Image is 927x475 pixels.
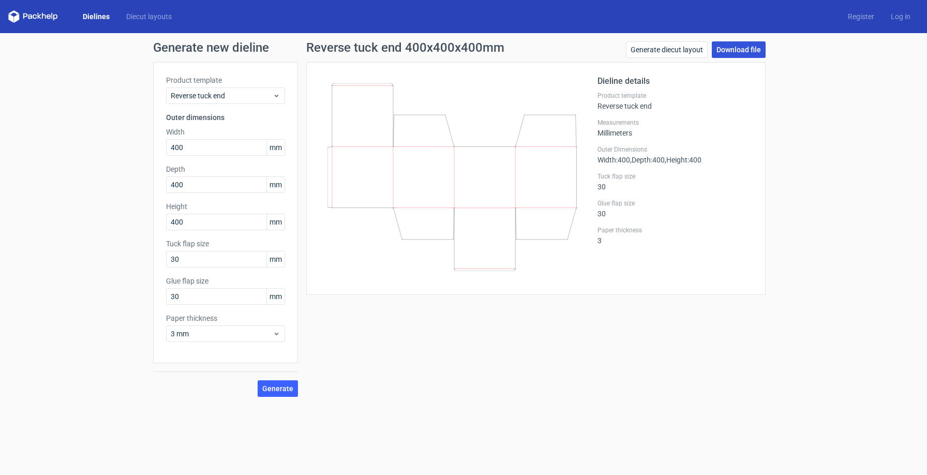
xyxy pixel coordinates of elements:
[597,199,753,218] div: 30
[597,92,753,100] label: Product template
[166,112,285,123] h3: Outer dimensions
[597,226,753,245] div: 3
[166,201,285,212] label: Height
[597,226,753,234] label: Paper thickness
[597,172,753,181] label: Tuck flap size
[597,199,753,207] label: Glue flap size
[630,156,665,164] span: , Depth : 400
[266,177,285,192] span: mm
[118,11,180,22] a: Diecut layouts
[712,41,766,58] a: Download file
[166,127,285,137] label: Width
[166,313,285,323] label: Paper thickness
[840,11,883,22] a: Register
[597,75,753,87] h2: Dieline details
[266,214,285,230] span: mm
[306,41,504,54] h1: Reverse tuck end 400x400x400mm
[166,164,285,174] label: Depth
[597,118,753,137] div: Millimeters
[626,41,708,58] a: Generate diecut layout
[171,91,273,101] span: Reverse tuck end
[166,75,285,85] label: Product template
[166,276,285,286] label: Glue flap size
[258,380,298,397] button: Generate
[266,140,285,155] span: mm
[171,329,273,339] span: 3 mm
[153,41,774,54] h1: Generate new dieline
[166,239,285,249] label: Tuck flap size
[597,118,753,127] label: Measurements
[597,145,753,154] label: Outer Dimensions
[262,385,293,392] span: Generate
[597,156,630,164] span: Width : 400
[665,156,701,164] span: , Height : 400
[266,251,285,267] span: mm
[266,289,285,304] span: mm
[597,92,753,110] div: Reverse tuck end
[883,11,919,22] a: Log in
[74,11,118,22] a: Dielines
[597,172,753,191] div: 30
